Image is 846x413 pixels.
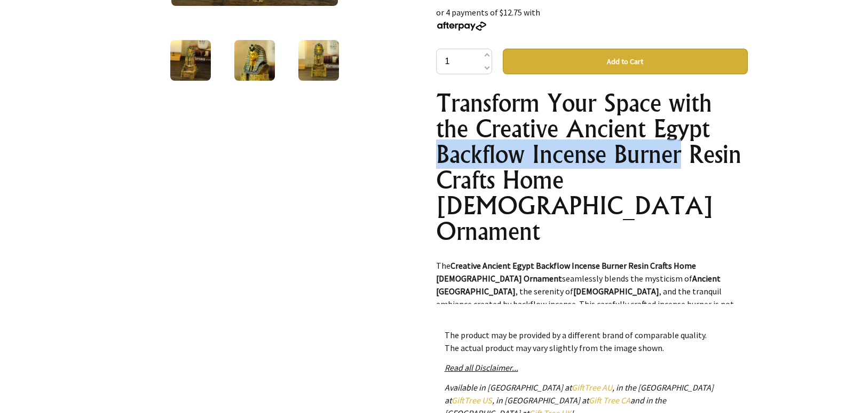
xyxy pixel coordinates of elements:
[445,329,739,354] p: The product may be provided by a different brand of comparable quality. The actual product may va...
[436,260,696,284] strong: Creative Ancient Egypt Backflow Incense Burner Resin Crafts Home [DEMOGRAPHIC_DATA] Ornament
[452,395,492,406] a: GiftTree US
[436,21,487,31] img: Afterpay
[170,40,211,81] img: Creative Ancient Egypt Backflow Incense Burner Resin Crafts Home Buddha Ornament
[572,382,612,393] a: GiftTree AU
[445,362,518,373] a: Read all Disclaimer...
[573,286,659,297] strong: [DEMOGRAPHIC_DATA]
[503,49,748,74] button: Add to Cart
[436,6,748,32] div: or 4 payments of $12.75 with
[436,90,748,304] div: Incense burner * 1PCS
[436,90,748,244] h1: Transform Your Space with the Creative Ancient Egypt Backflow Incense Burner Resin Crafts Home [D...
[234,40,275,81] img: Creative Ancient Egypt Backflow Incense Burner Resin Crafts Home Buddha Ornament
[589,395,630,406] a: Gift Tree CA
[298,40,339,81] img: Creative Ancient Egypt Backflow Incense Burner Resin Crafts Home Buddha Ornament
[436,259,748,362] p: The seamlessly blends the mysticism of , the serenity of , and the tranquil ambiance created by b...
